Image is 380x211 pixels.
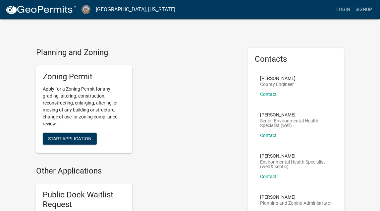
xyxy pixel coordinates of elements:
[43,190,126,209] h5: Public Dock Waitlist Request
[43,133,97,145] button: Start Application
[260,133,277,138] a: Contact
[260,201,332,205] p: Planning and Zoning Administrator
[260,154,332,158] p: [PERSON_NAME]
[96,4,175,15] a: [GEOGRAPHIC_DATA], [US_STATE]
[260,118,332,128] p: Senior Environmental Health Specialist (well)
[260,112,332,117] p: [PERSON_NAME]
[81,5,90,14] img: Cerro Gordo County, Iowa
[43,86,126,127] p: Apply for a Zoning Permit for any grading, altering, construction, reconstructing, enlarging, alt...
[260,92,277,97] a: Contact
[36,48,238,57] h4: Planning and Zoning
[260,160,332,169] p: Environmental Health Specialist (well & septic)
[260,76,296,81] p: [PERSON_NAME]
[260,82,296,87] p: County Engineer
[353,3,375,16] a: Signup
[260,174,277,179] a: Contact
[43,72,126,82] h5: Zoning Permit
[255,54,338,64] h5: Contacts
[48,136,91,141] span: Start Application
[36,166,238,176] h4: Other Applications
[260,195,332,199] p: [PERSON_NAME]
[334,3,353,16] a: Login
